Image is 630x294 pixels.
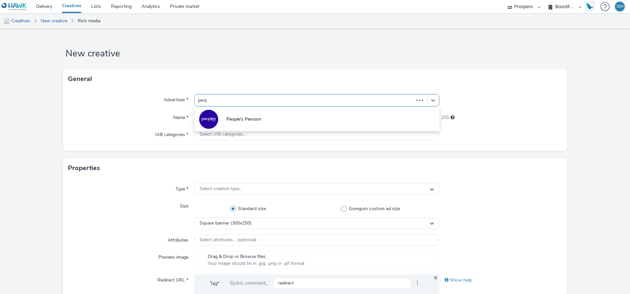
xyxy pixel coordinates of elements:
[165,234,191,244] label: Attributes
[208,253,304,260] span: Drag & Drop or Browse files.
[199,237,256,243] span: Select attributes... (optional)
[37,13,71,29] a: New creative
[2,3,27,11] img: undefined Logo
[153,129,191,138] label: IAB categories *
[411,278,424,289] span: }
[63,48,567,60] h1: New creative
[617,2,623,11] div: SM
[199,221,251,226] span: Square banner (300x250)
[585,1,595,12] img: Hawk Academy
[224,278,273,289] div: ${click_command_
[451,114,454,121] div: Maximum 255 characters
[156,251,191,261] label: Preview image
[68,74,92,84] h3: General
[161,94,191,103] label: Advertiser *
[208,260,304,267] span: Your image should be in .jpg, .png or .gif format
[68,163,100,173] h3: Properties
[199,132,246,137] span: Select IAB categories...
[3,18,10,25] img: mobile
[177,200,191,209] label: Size
[74,13,104,29] a: Rich media
[199,186,242,192] span: Select creative type...
[585,1,597,12] a: Hawk Academy
[226,116,261,123] span: People's Pension
[238,206,266,212] span: Standard size
[199,110,218,129] img: People's Pension
[171,112,191,121] label: Name *
[349,206,400,212] span: Gumgum custom ad size
[173,183,191,192] label: Type *
[155,274,191,284] label: Redirect URL *
[441,114,449,121] span: 255
[439,274,562,286] div: Show help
